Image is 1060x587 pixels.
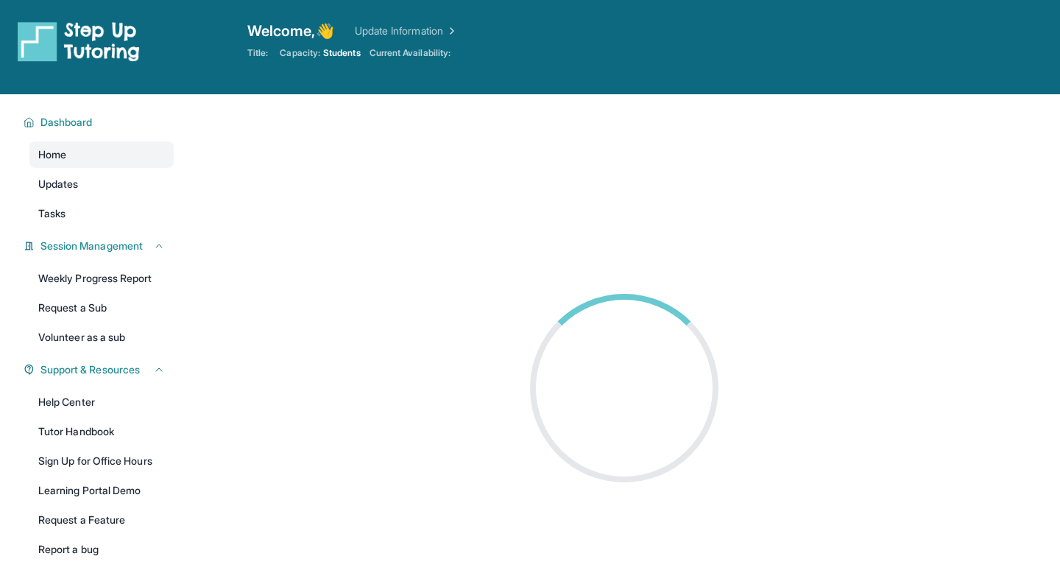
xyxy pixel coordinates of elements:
span: Updates [38,177,79,191]
a: Request a Feature [29,507,174,533]
a: Updates [29,171,174,197]
a: Learning Portal Demo [29,477,174,504]
a: Report a bug [29,536,174,563]
button: Support & Resources [35,362,165,377]
span: Students [323,47,361,59]
span: Support & Resources [40,362,140,377]
a: Weekly Progress Report [29,265,174,292]
span: Welcome, 👋 [247,21,334,41]
span: Session Management [40,239,143,253]
span: Title: [247,47,268,59]
a: Update Information [355,24,458,38]
a: Sign Up for Office Hours [29,448,174,474]
span: Tasks [38,206,66,221]
button: Session Management [35,239,165,253]
a: Tasks [29,200,174,227]
span: Home [38,147,66,162]
a: Home [29,141,174,168]
span: Current Availability: [370,47,451,59]
img: logo [18,21,140,62]
span: Capacity: [280,47,320,59]
a: Request a Sub [29,295,174,321]
a: Volunteer as a sub [29,324,174,351]
button: Dashboard [35,115,165,130]
span: Dashboard [40,115,93,130]
img: Chevron Right [443,24,458,38]
a: Tutor Handbook [29,418,174,445]
a: Help Center [29,389,174,415]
